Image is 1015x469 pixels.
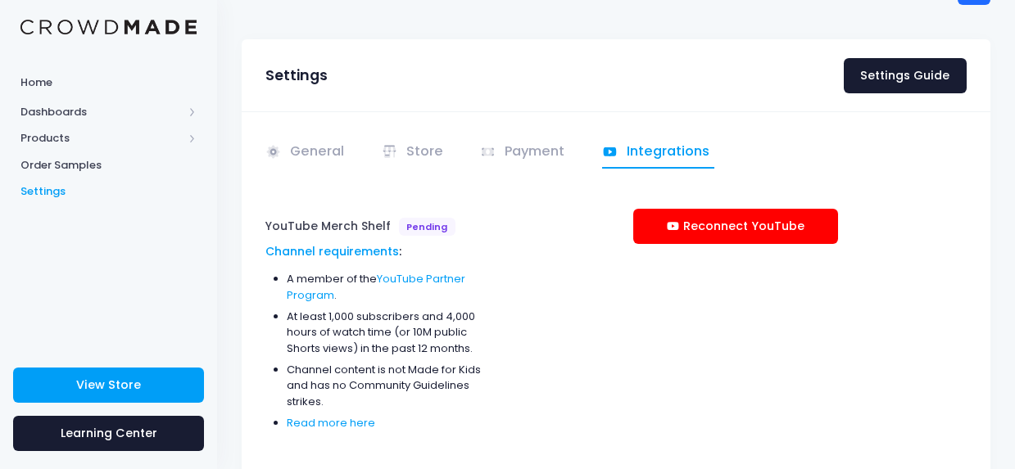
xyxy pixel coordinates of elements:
span: View Store [76,377,141,393]
li: A member of the . [287,271,488,303]
span: Settings [20,183,197,200]
span: Dashboards [20,104,183,120]
div: : [265,243,488,260]
label: YouTube Merch Shelf [265,209,391,243]
a: Payment [480,137,570,169]
span: Home [20,74,197,91]
a: View Store [13,368,204,403]
a: Read more here [287,415,375,431]
a: Reconnect YouTube [633,209,838,244]
a: Settings Guide [844,58,967,93]
a: Integrations [602,137,715,169]
a: Channel requirements [265,243,399,259]
span: Learning Center [61,425,157,441]
a: General [265,137,350,169]
a: Store [382,137,449,169]
a: YouTube Partner Program [287,271,465,303]
span: Order Samples [20,157,197,174]
img: Logo [20,20,197,35]
h3: Settings [265,67,328,84]
li: At least 1,000 subscribers and 4,000 hours of watch time (or 10M public Shorts views) in the past... [287,309,488,357]
li: Channel content is not Made for Kids and has no Community Guidelines strikes. [287,362,488,410]
a: Learning Center [13,416,204,451]
span: Pending [399,218,455,236]
span: Products [20,130,183,147]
